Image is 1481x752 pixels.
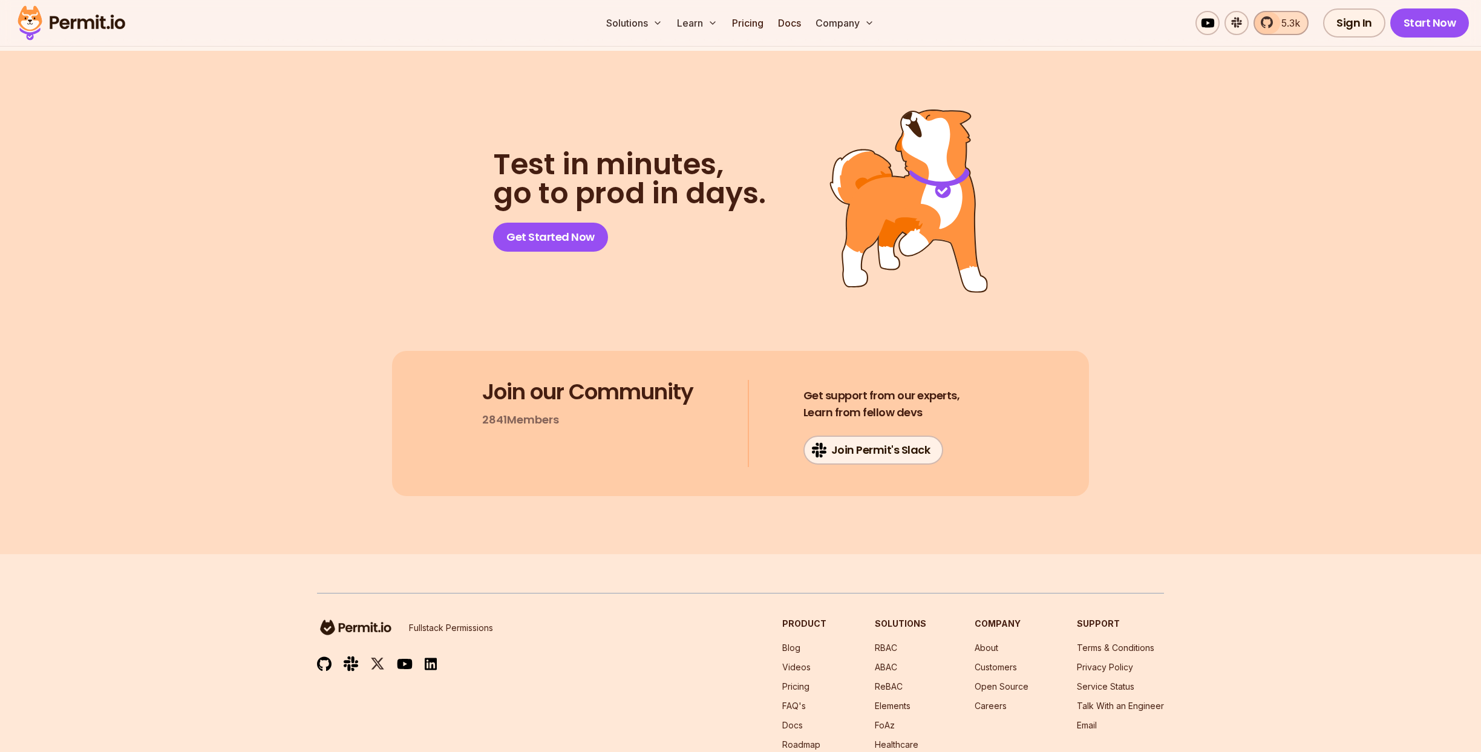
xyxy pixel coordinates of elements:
a: Blog [782,642,800,653]
img: logo [317,618,394,637]
a: Docs [782,720,803,730]
a: Terms & Conditions [1077,642,1154,653]
a: ABAC [875,662,897,672]
a: Pricing [727,11,768,35]
a: RBAC [875,642,897,653]
button: Learn [672,11,722,35]
a: Docs [773,11,806,35]
h3: Join our Community [482,380,693,404]
a: Careers [975,701,1007,711]
a: FAQ's [782,701,806,711]
h3: Company [975,618,1028,630]
a: About [975,642,998,653]
a: Join Permit's Slack [803,436,944,465]
a: Service Status [1077,681,1134,692]
h3: Product [782,618,826,630]
p: 2841 Members [482,411,559,428]
img: Permit logo [12,2,131,44]
img: linkedin [425,657,437,671]
a: Get Started Now [493,223,608,252]
img: slack [344,655,358,672]
h3: Solutions [875,618,926,630]
img: twitter [370,656,385,672]
button: Company [811,11,879,35]
a: ReBAC [875,681,903,692]
a: Pricing [782,681,809,692]
a: Healthcare [875,739,918,750]
a: Sign In [1323,8,1385,38]
span: Test in minutes, [493,150,766,179]
h3: Support [1077,618,1164,630]
a: Elements [875,701,911,711]
a: FoAz [875,720,895,730]
a: Open Source [975,681,1028,692]
h2: go to prod in days. [493,150,766,208]
img: youtube [397,657,413,671]
h4: Learn from fellow devs [803,387,960,421]
a: Start Now [1390,8,1470,38]
span: Get support from our experts, [803,387,960,404]
a: Talk With an Engineer [1077,701,1164,711]
img: github [317,656,332,672]
a: Email [1077,720,1097,730]
a: 5.3k [1254,11,1309,35]
a: Customers [975,662,1017,672]
span: 5.3k [1274,16,1300,30]
a: Roadmap [782,739,820,750]
button: Solutions [601,11,667,35]
a: Videos [782,662,811,672]
a: Privacy Policy [1077,662,1133,672]
p: Fullstack Permissions [409,622,493,634]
